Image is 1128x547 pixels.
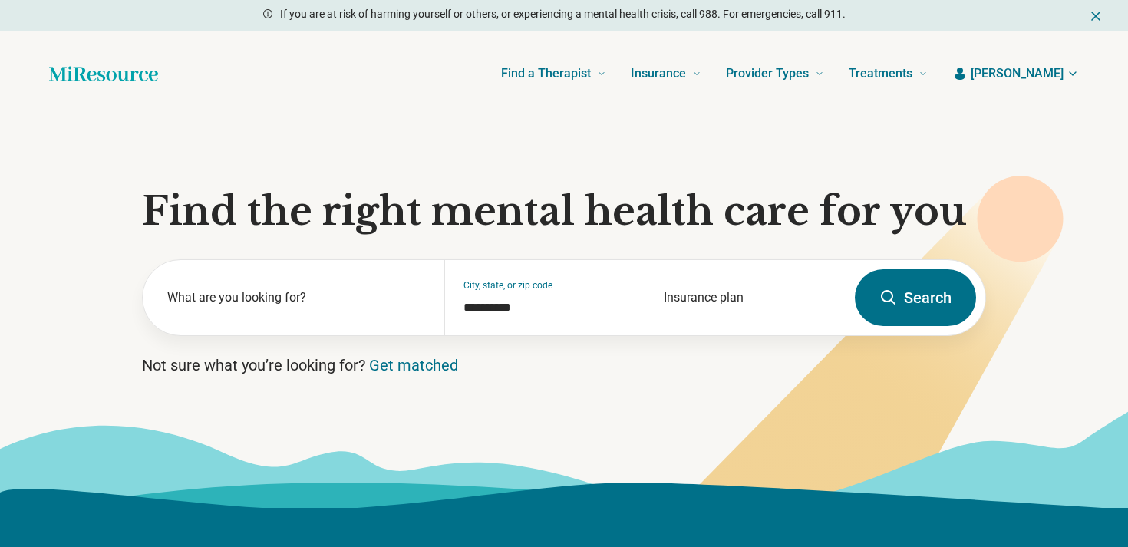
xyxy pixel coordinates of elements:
[501,63,591,84] span: Find a Therapist
[280,6,846,22] p: If you are at risk of harming yourself or others, or experiencing a mental health crisis, call 98...
[49,58,158,89] a: Home page
[142,354,986,376] p: Not sure what you’re looking for?
[855,269,976,326] button: Search
[631,43,701,104] a: Insurance
[849,43,928,104] a: Treatments
[369,356,458,374] a: Get matched
[142,189,986,235] h1: Find the right mental health care for you
[971,64,1064,83] span: [PERSON_NAME]
[952,64,1079,83] button: [PERSON_NAME]
[631,63,686,84] span: Insurance
[726,63,809,84] span: Provider Types
[849,63,912,84] span: Treatments
[726,43,824,104] a: Provider Types
[1088,6,1103,25] button: Dismiss
[167,288,426,307] label: What are you looking for?
[501,43,606,104] a: Find a Therapist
